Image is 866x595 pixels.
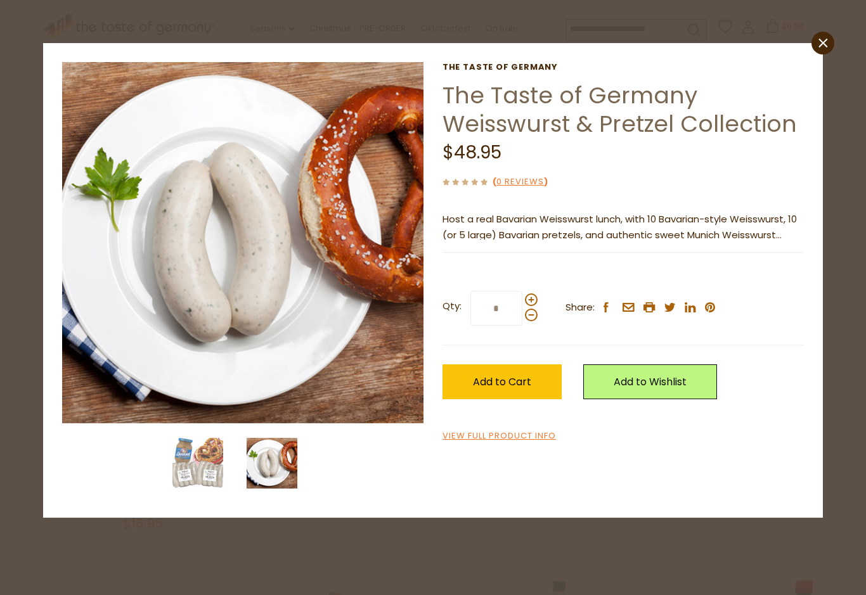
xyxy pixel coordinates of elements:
p: Host a real Bavarian Weisswurst lunch, with 10 Bavarian-style Weisswurst, 10 (or 5 large) Bavaria... [443,212,804,243]
img: The Taste of Germany Weisswurst & Pretzel Collection [247,438,297,489]
button: Add to Cart [443,364,562,399]
strong: Qty: [443,298,462,314]
span: $48.95 [443,140,501,165]
a: The Taste of Germany Weisswurst & Pretzel Collection [443,79,797,140]
span: ( ) [493,176,548,188]
span: Add to Cart [473,374,531,389]
a: Add to Wishlist [583,364,717,399]
span: Share: [565,300,595,316]
img: The Taste of Germany Weisswurst & Pretzel Collection [172,438,223,489]
input: Qty: [470,291,522,326]
img: The Taste of Germany Weisswurst & Pretzel Collection [62,62,423,423]
a: The Taste of Germany [443,62,804,72]
a: View Full Product Info [443,430,556,443]
a: 0 Reviews [496,176,544,189]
